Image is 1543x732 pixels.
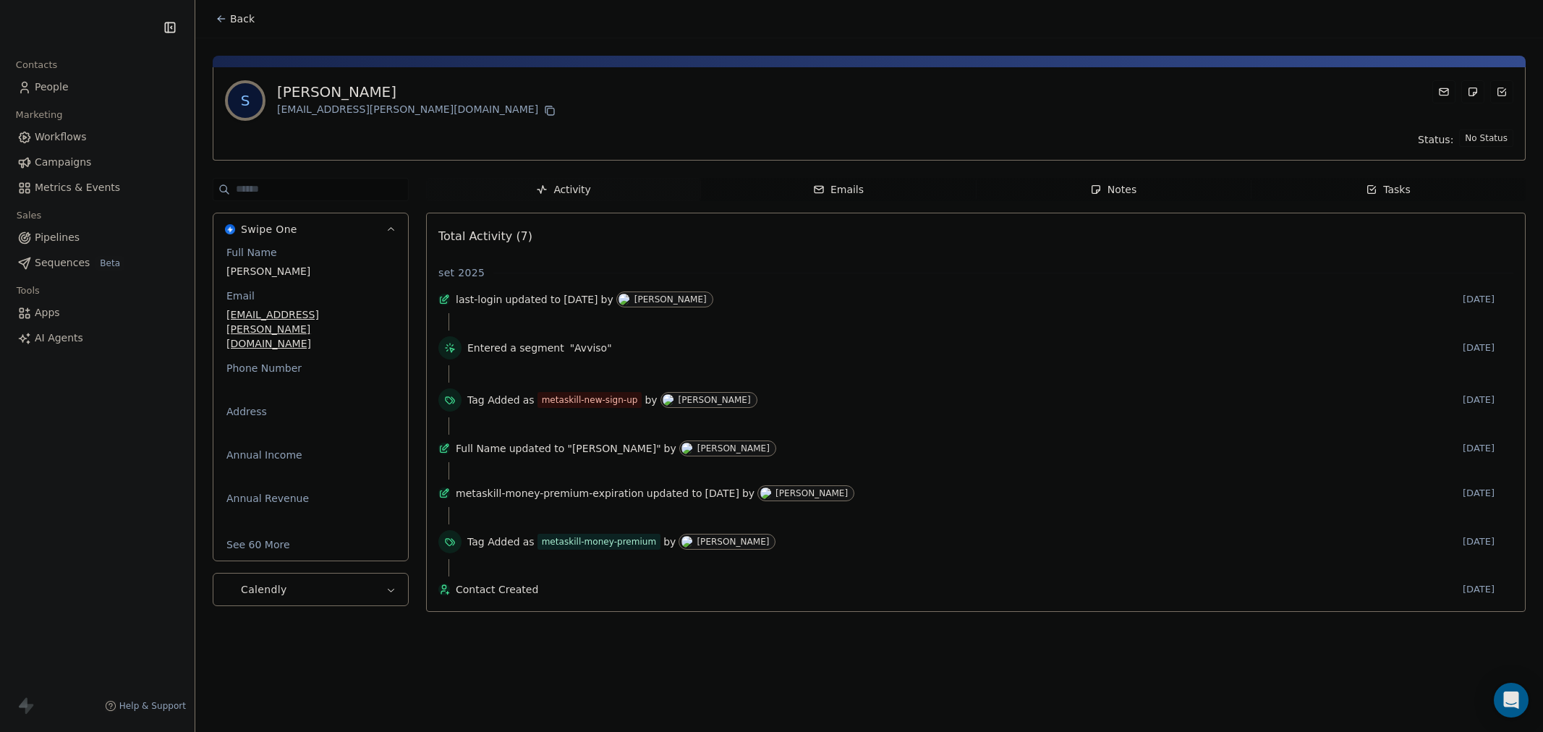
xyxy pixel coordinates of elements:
button: No Status [1459,129,1513,147]
span: Annual Revenue [224,491,312,506]
span: Campaigns [35,155,91,170]
img: R [760,488,771,499]
span: Back [230,12,255,26]
span: Apps [35,305,60,320]
span: Annual Income [224,448,305,462]
span: Full Name [224,245,280,260]
span: Sales [10,205,48,226]
div: [PERSON_NAME] [697,443,770,454]
div: [PERSON_NAME] [634,294,707,305]
span: Total Activity (7) [438,229,532,243]
a: Pipelines [12,226,183,250]
span: Beta [95,256,124,271]
div: Tasks [1366,182,1411,197]
button: Back [207,6,263,32]
span: Help & Support [119,700,186,712]
a: Metrics & Events [12,176,183,200]
span: [DATE] [1463,342,1513,354]
a: Help & Support [105,700,186,712]
span: Tag Added [467,535,520,549]
span: [DATE] [1463,584,1513,595]
span: [DATE] [1463,443,1513,454]
span: updated to [509,441,565,456]
span: Full Name [456,441,506,456]
div: Emails [813,182,864,197]
span: [EMAIL_ADDRESS][PERSON_NAME][DOMAIN_NAME] [226,307,395,351]
span: Status: [1418,132,1453,147]
img: R [681,536,692,548]
div: metaskill-new-sign-up [542,393,638,407]
span: [DATE] [1463,488,1513,499]
span: AI Agents [35,331,83,346]
span: Address [224,404,270,419]
span: by [645,393,657,407]
div: [PERSON_NAME] [277,82,558,102]
span: by [601,292,613,307]
span: updated to [647,486,702,501]
button: Swipe OneSwipe One [213,213,408,245]
a: SequencesBeta [12,251,183,275]
div: [PERSON_NAME] [775,488,848,498]
img: Swipe One [225,224,235,234]
span: metaskill-money-premium-expiration [456,486,644,501]
div: [PERSON_NAME] [697,537,769,547]
button: See 60 More [218,532,299,558]
div: Notes [1090,182,1136,197]
img: R [663,394,673,406]
span: as [523,535,535,549]
span: updated to [505,292,561,307]
div: metaskill-money-premium [542,535,657,548]
a: Apps [12,301,183,325]
span: by [664,441,676,456]
div: [PERSON_NAME] [679,395,751,405]
span: Sequences [35,255,90,271]
span: Metrics & Events [35,180,120,195]
span: Contact Created [456,582,1457,597]
a: Campaigns [12,150,183,174]
span: Entered a segment [467,341,564,355]
span: Tools [10,280,46,302]
a: AI Agents [12,326,183,350]
span: "Avviso" [570,341,612,355]
div: Open Intercom Messenger [1494,683,1529,718]
span: by [742,486,755,501]
span: Calendly [241,582,287,597]
span: Pipelines [35,230,80,245]
span: People [35,80,69,95]
span: set 2025 [438,265,485,280]
span: Phone Number [224,361,305,375]
span: Tag Added [467,393,520,407]
img: Calendly [225,584,235,595]
div: [EMAIL_ADDRESS][PERSON_NAME][DOMAIN_NAME] [277,102,558,119]
span: [PERSON_NAME] [226,264,395,278]
span: [DATE] [1463,294,1513,305]
span: Contacts [9,54,64,76]
span: Marketing [9,104,69,126]
span: S [228,83,263,118]
img: R [681,443,692,454]
span: Email [224,289,258,303]
a: Workflows [12,125,183,149]
span: Swipe One [241,222,297,237]
img: R [619,294,629,305]
span: [DATE] [1463,536,1513,548]
button: CalendlyCalendly [213,574,408,605]
span: [DATE] [564,292,598,307]
span: [DATE] [1463,394,1513,406]
span: Workflows [35,129,87,145]
div: Swipe OneSwipe One [213,245,408,561]
span: by [663,535,676,549]
span: last-login [456,292,502,307]
span: "[PERSON_NAME]" [567,441,660,456]
a: People [12,75,183,99]
span: as [523,393,535,407]
span: [DATE] [705,486,739,501]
